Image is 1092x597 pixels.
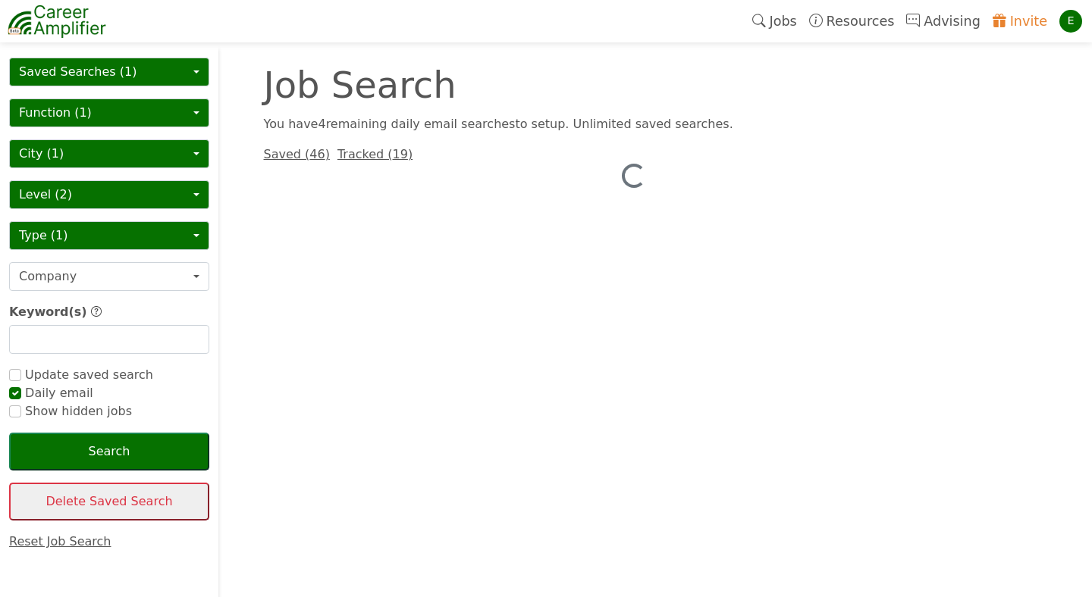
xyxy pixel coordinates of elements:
a: Jobs [746,4,803,39]
a: Reset Job Search [9,534,111,549]
span: Update saved search [21,367,153,382]
a: Tracked (19) [337,147,413,161]
div: You have 4 remaining daily email search es to setup. Unlimited saved searches. [255,115,1013,133]
a: Resources [803,4,901,39]
button: City (1) [9,139,209,168]
button: Saved Searches (1) [9,58,209,86]
button: Function (1) [9,98,209,127]
span: Show hidden jobs [21,404,132,418]
img: career-amplifier-logo.png [8,2,106,40]
div: Job Search [255,67,824,103]
span: Keyword(s) [9,305,87,319]
button: Type (1) [9,221,209,250]
button: Company [9,262,209,291]
a: Saved (46) [264,147,330,161]
a: Invite [987,4,1053,39]
div: E [1059,10,1082,33]
span: Daily email [21,386,93,400]
button: Search [9,433,209,470]
a: Advising [900,4,986,39]
button: Level (2) [9,180,209,209]
button: Delete Saved Search [9,483,209,520]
